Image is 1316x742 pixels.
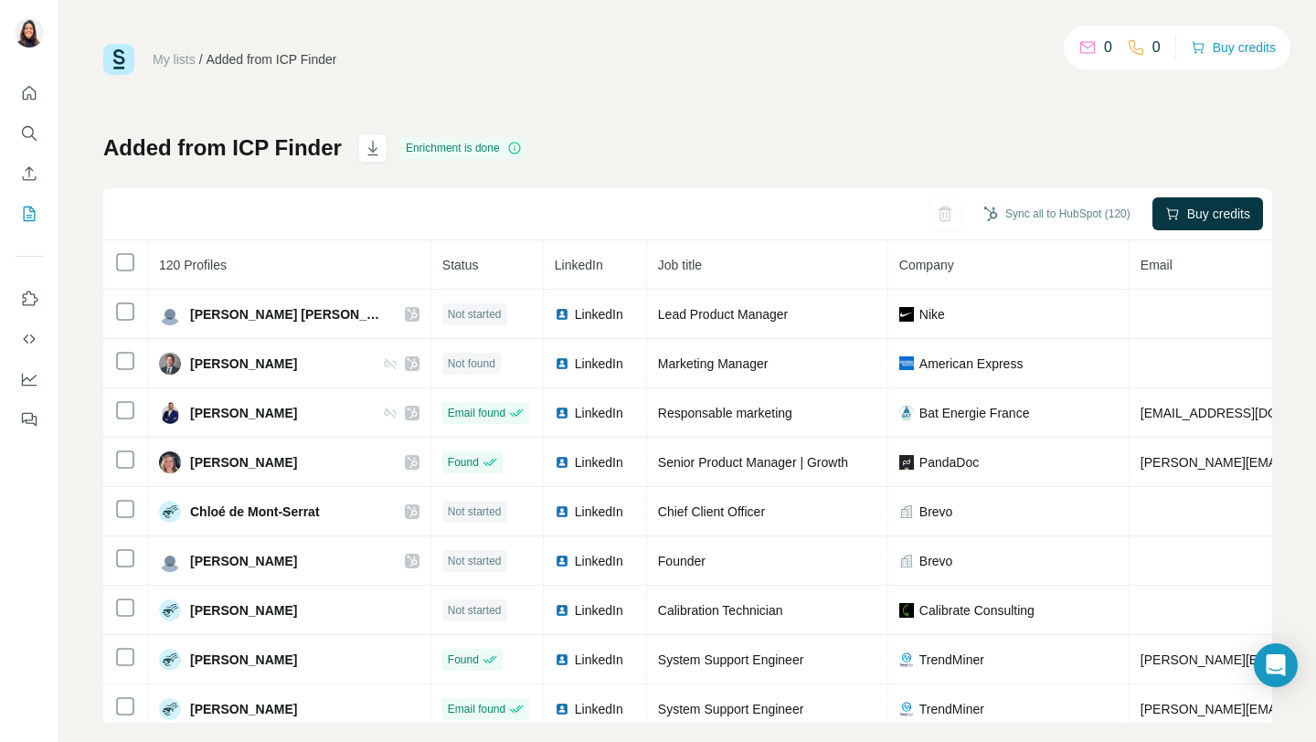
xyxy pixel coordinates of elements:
img: LinkedIn logo [555,406,569,420]
span: Founder [658,554,706,568]
span: Bat Energie France [919,404,1030,422]
img: Avatar [159,402,181,424]
span: [PERSON_NAME] [190,355,297,373]
span: Email found [448,701,505,717]
span: LinkedIn [575,552,623,570]
button: Quick start [15,77,44,110]
img: Avatar [15,18,44,48]
span: Buy credits [1187,205,1250,223]
span: Email [1141,258,1173,272]
img: company-logo [899,603,914,618]
span: Not found [448,355,495,372]
button: My lists [15,197,44,230]
span: American Express [919,355,1024,373]
span: LinkedIn [575,453,623,472]
span: LinkedIn [575,651,623,669]
button: Use Surfe API [15,323,44,355]
span: Senior Product Manager | Growth [658,455,848,470]
button: Feedback [15,403,44,436]
span: TrendMiner [919,651,984,669]
button: Sync all to HubSpot (120) [971,200,1143,228]
img: LinkedIn logo [555,307,569,322]
span: Calibration Technician [658,603,783,618]
span: LinkedIn [575,503,623,521]
button: Dashboard [15,363,44,396]
span: LinkedIn [575,601,623,620]
span: PandaDoc [919,453,979,472]
button: Enrich CSV [15,157,44,190]
span: Lead Product Manager [658,307,788,322]
span: Brevo [919,552,953,570]
img: Surfe Logo [103,44,134,75]
span: LinkedIn [575,404,623,422]
div: Enrichment is done [400,137,527,159]
span: Not started [448,503,502,520]
span: Found [448,652,479,668]
img: company-logo [899,652,914,667]
span: Marketing Manager [658,356,769,371]
span: Status [442,258,479,272]
span: Company [899,258,954,272]
button: Use Surfe on LinkedIn [15,282,44,315]
span: [PERSON_NAME] [190,601,297,620]
img: Avatar [159,501,181,523]
span: [PERSON_NAME] [190,552,297,570]
span: Calibrate Consulting [919,601,1035,620]
span: LinkedIn [555,258,603,272]
button: Buy credits [1152,197,1263,230]
a: My lists [153,52,196,67]
img: Avatar [159,303,181,325]
span: [PERSON_NAME] [190,453,297,472]
span: Job title [658,258,702,272]
button: Search [15,117,44,150]
span: [PERSON_NAME] [190,651,297,669]
span: LinkedIn [575,355,623,373]
img: Avatar [159,353,181,375]
span: TrendMiner [919,700,984,718]
div: Open Intercom Messenger [1254,643,1298,687]
img: company-logo [899,307,914,322]
img: Avatar [159,698,181,720]
img: LinkedIn logo [555,652,569,667]
span: LinkedIn [575,700,623,718]
img: LinkedIn logo [555,603,569,618]
p: 0 [1104,37,1112,58]
h1: Added from ICP Finder [103,133,342,163]
img: LinkedIn logo [555,455,569,470]
img: Avatar [159,451,181,473]
span: [PERSON_NAME] [PERSON_NAME] [190,305,387,323]
img: Avatar [159,599,181,621]
img: LinkedIn logo [555,702,569,716]
img: company-logo [899,406,914,420]
img: LinkedIn logo [555,504,569,519]
p: 0 [1152,37,1161,58]
span: Not started [448,553,502,569]
li: / [199,50,203,69]
img: Avatar [159,649,181,671]
div: Added from ICP Finder [207,50,337,69]
span: Email found [448,405,505,421]
span: LinkedIn [575,305,623,323]
img: company-logo [899,356,914,371]
span: Not started [448,602,502,619]
span: 120 Profiles [159,258,227,272]
span: Not started [448,306,502,323]
span: Found [448,454,479,471]
img: LinkedIn logo [555,554,569,568]
span: Chloé de Mont-Serrat [190,503,320,521]
span: Brevo [919,503,953,521]
img: company-logo [899,455,914,470]
img: Avatar [159,550,181,572]
span: Chief Client Officer [658,504,765,519]
img: LinkedIn logo [555,356,569,371]
span: [PERSON_NAME] [190,700,297,718]
button: Buy credits [1191,35,1276,60]
span: Responsable marketing [658,406,792,420]
span: Nike [919,305,945,323]
img: company-logo [899,702,914,716]
span: System Support Engineer [658,702,804,716]
span: System Support Engineer [658,652,804,667]
span: [PERSON_NAME] [190,404,297,422]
